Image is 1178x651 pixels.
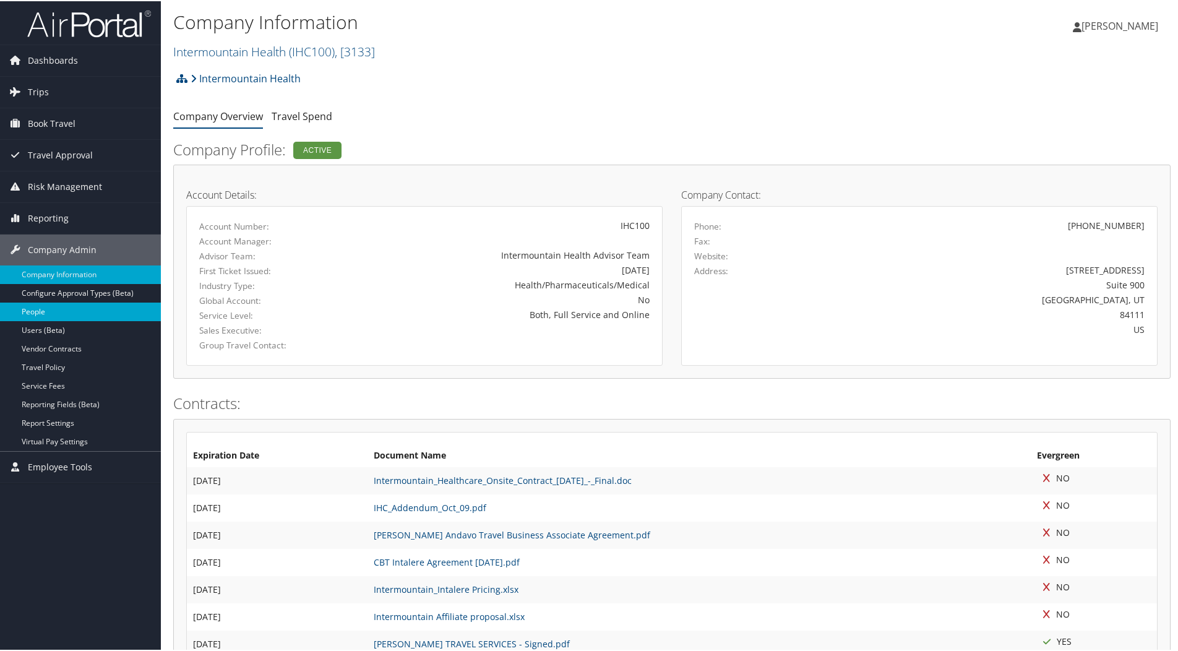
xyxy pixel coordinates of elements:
span: Book Travel [28,107,75,138]
span: YES [1037,634,1072,646]
label: Fax: [694,234,710,246]
div: [STREET_ADDRESS] [812,262,1145,275]
label: Group Travel Contact: [199,338,337,350]
a: CBT Intalere Agreement [DATE].pdf [374,555,520,567]
a: Intermountain Health [173,42,375,59]
td: [DATE] [187,575,368,602]
label: Service Level: [199,308,337,321]
span: Risk Management [28,170,102,201]
a: [PERSON_NAME] Andavo Travel Business Associate Agreement.pdf [374,528,650,540]
div: Health/Pharmaceuticals/Medical [356,277,650,290]
label: Phone: [694,219,721,231]
span: Trips [28,75,49,106]
span: Company Admin [28,233,97,264]
div: US [812,322,1145,335]
a: IHC_Addendum_Oct_09.pdf [374,501,486,512]
span: [PERSON_NAME] [1081,18,1158,32]
h4: Account Details: [186,189,663,199]
span: Dashboards [28,44,78,75]
div: Intermountain Health Advisor Team [356,248,650,261]
h4: Company Contact: [681,189,1158,199]
div: No [356,292,650,305]
a: [PERSON_NAME] TRAVEL SERVICES - Signed.pdf [374,637,570,649]
h2: Contracts: [173,392,1171,413]
a: Intermountain_Healthcare_Onsite_Contract_[DATE]_-_Final.doc [374,473,632,485]
label: Account Number: [199,219,337,231]
span: Employee Tools [28,451,92,481]
div: [GEOGRAPHIC_DATA], UT [812,292,1145,305]
h2: Company Profile: [173,138,832,159]
label: Website: [694,249,728,261]
label: Global Account: [199,293,337,306]
a: Travel Spend [272,108,332,122]
span: NO [1037,553,1070,564]
span: NO [1037,498,1070,510]
span: ( IHC100 ) [289,42,335,59]
td: [DATE] [187,493,368,520]
a: [PERSON_NAME] [1073,6,1171,43]
span: NO [1037,607,1070,619]
label: Sales Executive: [199,323,337,335]
span: Reporting [28,202,69,233]
div: Both, Full Service and Online [356,307,650,320]
h1: Company Information [173,8,838,34]
div: [PHONE_NUMBER] [1068,218,1145,231]
label: First Ticket Issued: [199,264,337,276]
td: [DATE] [187,466,368,493]
span: NO [1037,525,1070,537]
div: Suite 900 [812,277,1145,290]
span: , [ 3133 ] [335,42,375,59]
td: [DATE] [187,520,368,548]
span: Travel Approval [28,139,93,170]
label: Address: [694,264,728,276]
span: NO [1037,580,1070,592]
div: [DATE] [356,262,650,275]
th: Evergreen [1031,444,1157,466]
label: Account Manager: [199,234,337,246]
label: Industry Type: [199,278,337,291]
a: Intermountain Health [191,65,301,90]
img: airportal-logo.png [27,8,151,37]
div: IHC100 [356,218,650,231]
th: Expiration Date [187,444,368,466]
div: Active [293,140,342,158]
a: Intermountain_Intalere Pricing.xlsx [374,582,518,594]
a: Intermountain Affiliate proposal.xlsx [374,610,525,621]
label: Advisor Team: [199,249,337,261]
span: NO [1037,471,1070,483]
th: Document Name [368,444,1031,466]
td: [DATE] [187,548,368,575]
div: 84111 [812,307,1145,320]
a: Company Overview [173,108,263,122]
td: [DATE] [187,602,368,629]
